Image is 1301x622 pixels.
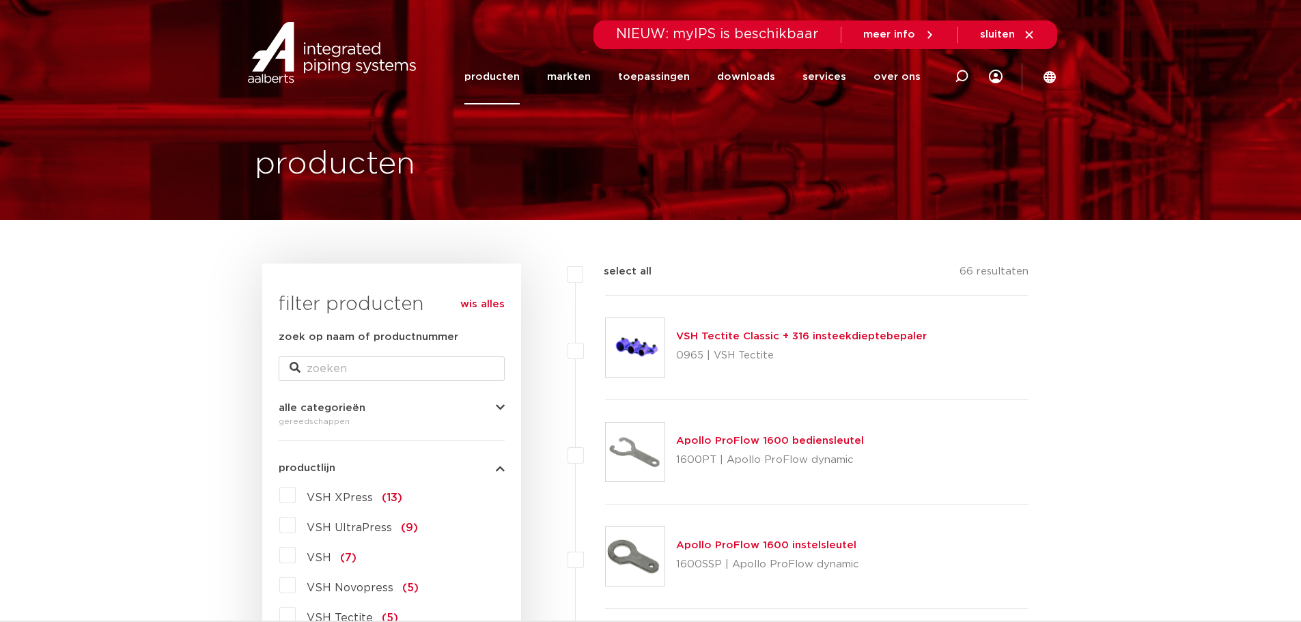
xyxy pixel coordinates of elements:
a: downloads [717,49,775,104]
button: productlijn [279,463,505,473]
span: (5) [402,582,419,593]
a: VSH Tectite Classic + 316 insteekdieptebepaler [676,331,927,341]
a: Apollo ProFlow 1600 bediensleutel [676,436,864,446]
span: (13) [382,492,402,503]
h1: producten [255,143,415,186]
a: Apollo ProFlow 1600 instelsleutel [676,540,856,550]
span: VSH XPress [307,492,373,503]
label: zoek op naam of productnummer [279,329,458,345]
span: meer info [863,29,915,40]
p: 0965 | VSH Tectite [676,345,927,367]
nav: Menu [464,49,921,104]
span: VSH UltraPress [307,522,392,533]
a: services [802,49,846,104]
a: over ons [873,49,921,104]
p: 1600PT | Apollo ProFlow dynamic [676,449,864,471]
button: alle categorieën [279,403,505,413]
img: Thumbnail for Apollo ProFlow 1600 bediensleutel [606,423,665,481]
a: producten [464,49,520,104]
a: sluiten [980,29,1035,41]
span: alle categorieën [279,403,365,413]
div: my IPS [989,49,1003,104]
a: toepassingen [618,49,690,104]
label: select all [583,264,652,280]
a: markten [547,49,591,104]
span: sluiten [980,29,1015,40]
span: (7) [340,552,356,563]
img: Thumbnail for VSH Tectite Classic + 316 insteekdieptebepaler [606,318,665,377]
h3: filter producten [279,291,505,318]
input: zoeken [279,356,505,381]
a: wis alles [460,296,505,313]
span: NIEUW: myIPS is beschikbaar [616,27,819,41]
span: productlijn [279,463,335,473]
div: gereedschappen [279,413,505,429]
span: (9) [401,522,418,533]
span: VSH [307,552,331,563]
a: meer info [863,29,936,41]
p: 66 resultaten [960,264,1029,285]
span: VSH Novopress [307,582,393,593]
p: 1600SSP | Apollo ProFlow dynamic [676,554,859,576]
img: Thumbnail for Apollo ProFlow 1600 instelsleutel [606,527,665,586]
